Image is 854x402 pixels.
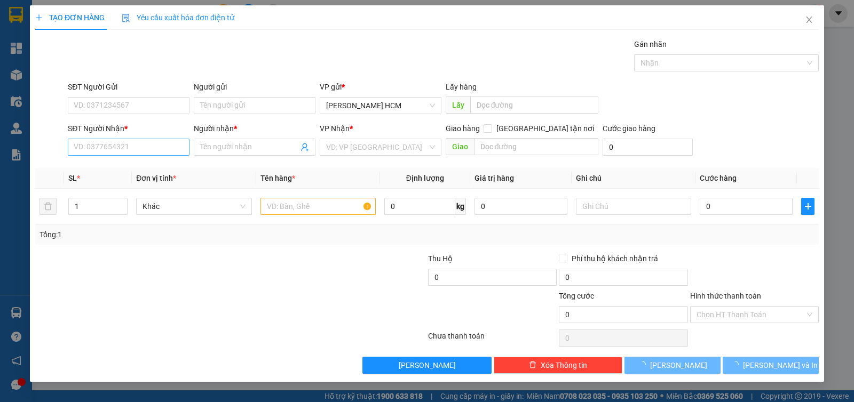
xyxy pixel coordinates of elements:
div: SĐT Người Nhận [68,123,189,134]
button: plus [801,198,815,215]
span: Giá trị hàng [475,174,514,182]
span: VP Nhận [320,124,350,133]
div: VP gửi [320,81,441,93]
span: [PERSON_NAME] và In [743,359,818,371]
span: Giao [446,138,474,155]
span: Tên hàng [260,174,295,182]
label: Cước giao hàng [603,124,655,133]
span: Định lượng [406,174,444,182]
span: Cước hàng [700,174,737,182]
label: Gán nhãn [634,40,667,49]
span: Khác [143,198,245,214]
span: loading [638,361,650,368]
span: Đơn vị tính [136,174,176,182]
span: plus [802,202,814,211]
input: Dọc đường [470,97,599,114]
span: kg [455,198,466,215]
span: SL [68,174,77,182]
div: Người gửi [194,81,315,93]
div: SĐT Người Gửi [68,81,189,93]
span: Tổng cước [559,292,594,300]
div: Tổng: 1 [39,229,330,240]
span: [PERSON_NAME] [399,359,456,371]
input: VD: Bàn, Ghế [260,198,376,215]
span: Xóa Thông tin [541,359,587,371]
button: [PERSON_NAME] [362,357,491,374]
span: Giao hàng [446,124,480,133]
button: deleteXóa Thông tin [494,357,622,374]
button: [PERSON_NAME] [624,357,721,374]
input: Ghi Chú [576,198,691,215]
span: [GEOGRAPHIC_DATA] tận nơi [492,123,598,134]
span: plus [35,14,43,21]
button: Close [794,5,824,35]
input: Cước giao hàng [603,139,693,156]
span: delete [529,361,536,369]
span: TẠO ĐƠN HÀNG [35,13,105,22]
input: Dọc đường [474,138,599,155]
span: Lấy [446,97,470,114]
div: Người nhận [194,123,315,134]
span: Phí thu hộ khách nhận trả [567,253,662,264]
span: Yêu cầu xuất hóa đơn điện tử [122,13,234,22]
span: Thu Hộ [428,254,453,263]
label: Hình thức thanh toán [690,292,761,300]
input: 0 [475,198,567,215]
span: loading [731,361,743,368]
span: close [805,15,813,24]
span: user-add [301,143,309,151]
span: [PERSON_NAME] [650,359,707,371]
button: delete [39,198,57,215]
button: [PERSON_NAME] và In [723,357,819,374]
span: Trần Phú HCM [326,98,435,114]
img: icon [122,14,130,22]
th: Ghi chú [572,168,695,189]
div: Chưa thanh toán [427,330,558,349]
span: Lấy hàng [446,83,477,91]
